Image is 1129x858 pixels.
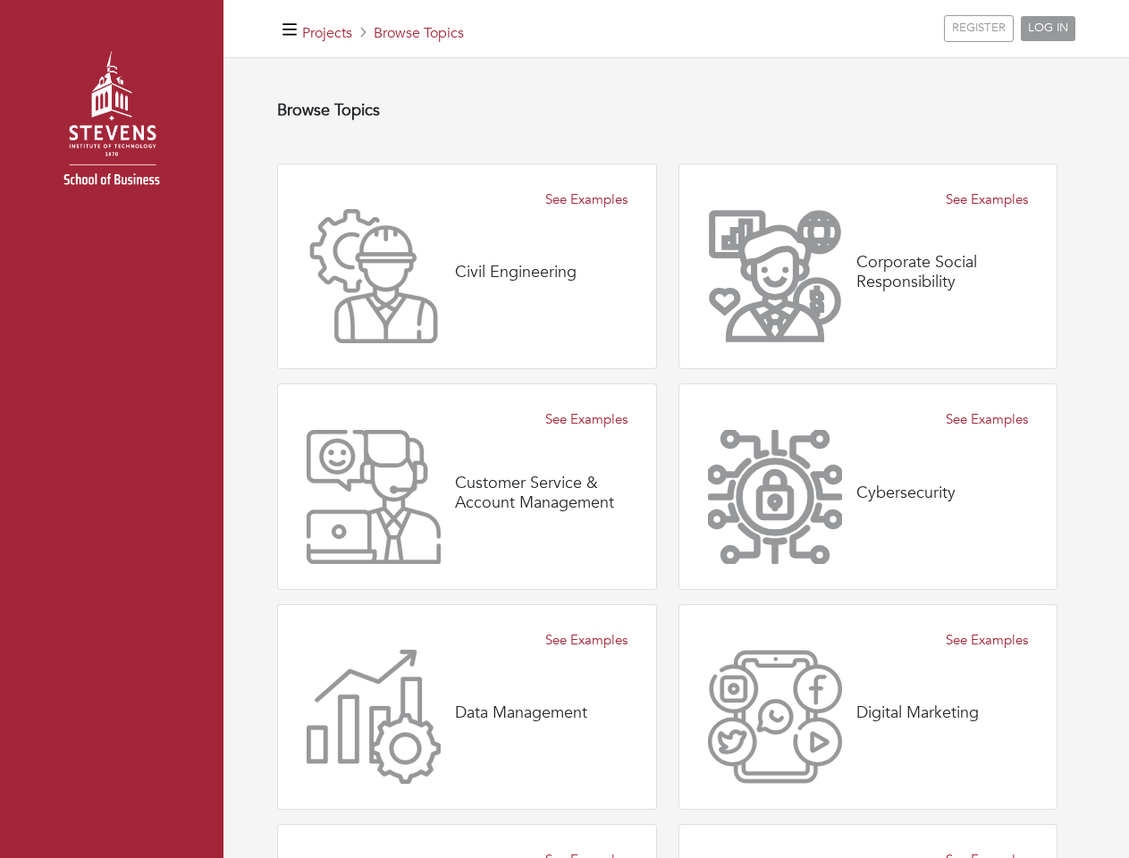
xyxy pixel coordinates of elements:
a: LOG IN [1021,16,1075,41]
h4: Corporate Social Responsibility [856,253,1029,291]
a: REGISTER [944,15,1014,42]
a: Projects [302,23,352,43]
h4: Data Management [455,703,587,723]
img: stevens_logo.png [18,31,206,219]
a: See Examples [545,409,628,430]
h4: Browse Topics [277,101,1057,121]
a: See Examples [946,189,1028,210]
h4: Civil Engineering [455,263,577,282]
h4: Cybersecurity [856,484,956,503]
a: Browse Topics [374,23,464,43]
h4: Digital Marketing [856,703,979,723]
a: See Examples [946,630,1028,651]
a: See Examples [946,409,1028,430]
a: See Examples [545,189,628,210]
h4: Customer Service & Account Management [455,474,628,512]
a: See Examples [545,630,628,651]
